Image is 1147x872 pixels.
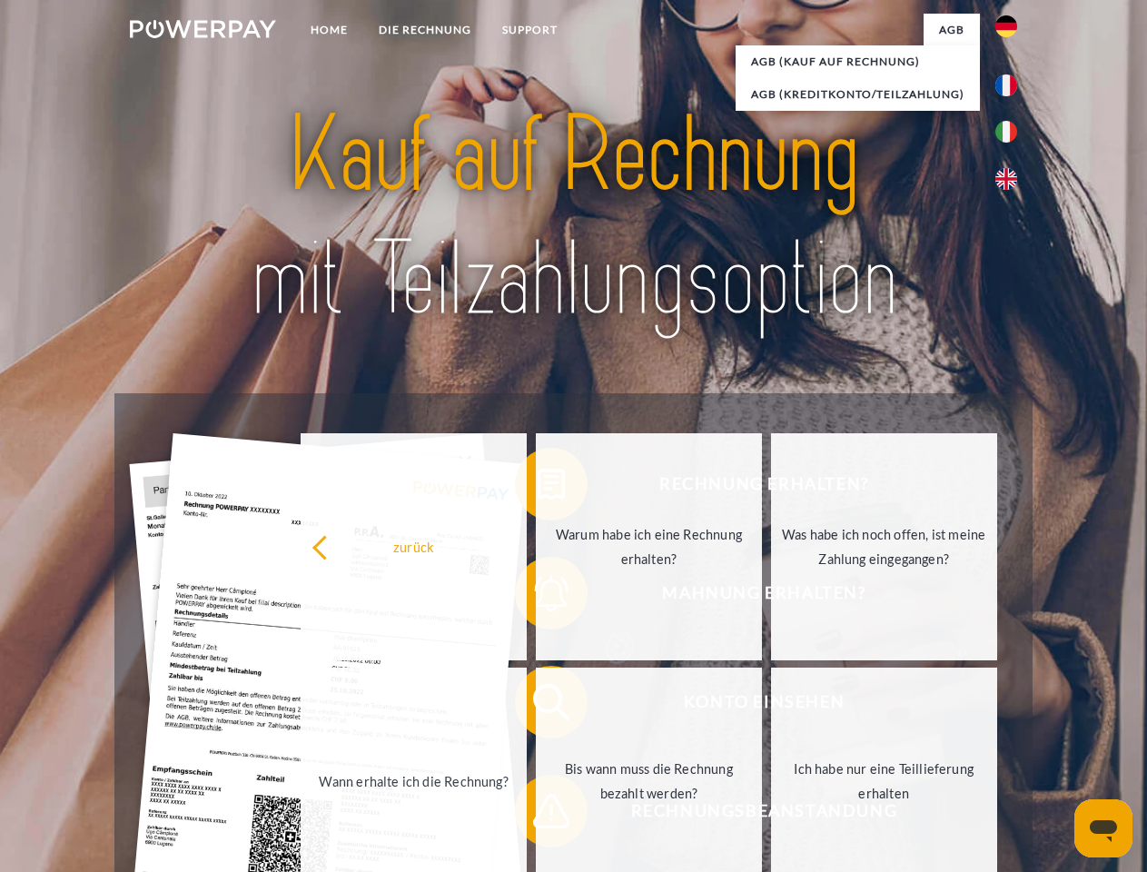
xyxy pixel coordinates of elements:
img: en [995,168,1017,190]
a: Home [295,14,363,46]
div: Was habe ich noch offen, ist meine Zahlung eingegangen? [782,522,986,571]
iframe: Schaltfläche zum Öffnen des Messaging-Fensters [1074,799,1132,857]
div: Bis wann muss die Rechnung bezahlt werden? [547,757,751,806]
div: Warum habe ich eine Rechnung erhalten? [547,522,751,571]
img: fr [995,74,1017,96]
div: zurück [311,534,516,559]
img: it [995,121,1017,143]
a: DIE RECHNUNG [363,14,487,46]
a: AGB (Kreditkonto/Teilzahlung) [736,78,980,111]
a: AGB (Kauf auf Rechnung) [736,45,980,78]
a: SUPPORT [487,14,573,46]
a: Was habe ich noch offen, ist meine Zahlung eingegangen? [771,433,997,660]
img: logo-powerpay-white.svg [130,20,276,38]
div: Ich habe nur eine Teillieferung erhalten [782,757,986,806]
img: title-powerpay_de.svg [173,87,974,348]
div: Wann erhalte ich die Rechnung? [311,768,516,793]
img: de [995,15,1017,37]
a: agb [924,14,980,46]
